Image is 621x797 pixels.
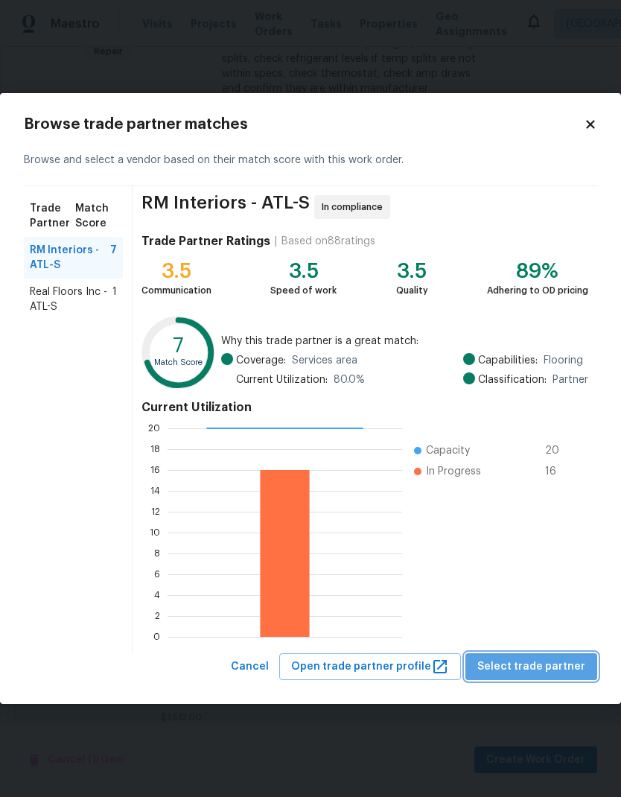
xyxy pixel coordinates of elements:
[150,527,160,536] text: 10
[281,234,375,249] div: Based on 88 ratings
[30,285,112,314] span: Real Floors Inc - ATL-S
[396,283,428,298] div: Quality
[322,200,389,215] span: In compliance
[236,353,286,368] span: Coverage:
[544,353,583,368] span: Flooring
[396,264,428,279] div: 3.5
[270,234,281,249] div: |
[30,243,110,273] span: RM Interiors - ATL-S
[465,653,597,681] button: Select trade partner
[150,486,160,495] text: 14
[545,464,569,479] span: 16
[154,590,160,599] text: 4
[24,117,584,132] h2: Browse trade partner matches
[141,264,211,279] div: 3.5
[291,658,449,676] span: Open trade partner profile
[426,464,481,479] span: In Progress
[141,234,270,249] h4: Trade Partner Ratings
[153,632,160,641] text: 0
[545,443,569,458] span: 20
[150,465,160,474] text: 16
[173,336,184,356] text: 7
[151,507,160,515] text: 12
[279,653,461,681] button: Open trade partner profile
[150,444,160,453] text: 18
[221,334,588,349] span: Why this trade partner is a great match:
[141,195,310,219] span: RM Interiors - ATL-S
[75,201,117,231] span: Match Score
[487,264,588,279] div: 89%
[552,372,588,387] span: Partner
[334,372,365,387] span: 80.0 %
[270,283,337,298] div: Speed of work
[225,653,275,681] button: Cancel
[231,658,269,676] span: Cancel
[148,423,160,432] text: 20
[477,658,585,676] span: Select trade partner
[30,201,75,231] span: Trade Partner
[154,548,160,557] text: 8
[110,243,117,273] span: 7
[292,353,357,368] span: Services area
[478,372,547,387] span: Classification:
[236,372,328,387] span: Current Utilization:
[478,353,538,368] span: Capabilities:
[155,611,160,620] text: 2
[24,135,597,186] div: Browse and select a vendor based on their match score with this work order.
[112,285,117,314] span: 1
[154,358,203,366] text: Match Score
[154,569,160,578] text: 6
[487,283,588,298] div: Adhering to OD pricing
[426,443,470,458] span: Capacity
[141,400,588,415] h4: Current Utilization
[141,283,211,298] div: Communication
[270,264,337,279] div: 3.5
